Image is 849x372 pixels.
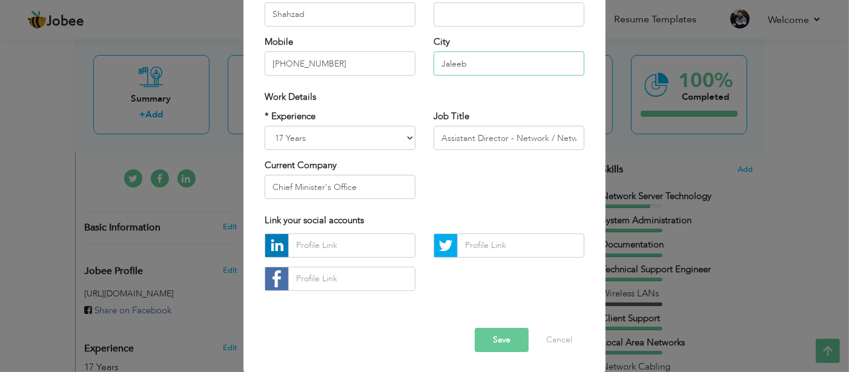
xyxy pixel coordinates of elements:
[434,36,450,48] label: City
[265,110,315,123] label: * Experience
[265,91,316,103] span: Work Details
[265,267,288,290] img: facebook
[475,328,529,352] button: Save
[288,233,415,258] input: Profile Link
[265,214,364,226] span: Link your social accounts
[265,36,293,48] label: Mobile
[434,110,469,123] label: Job Title
[288,267,415,291] input: Profile Link
[457,233,584,258] input: Profile Link
[534,328,584,352] button: Cancel
[265,234,288,257] img: linkedin
[265,159,337,172] label: Current Company
[434,234,457,257] img: Twitter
